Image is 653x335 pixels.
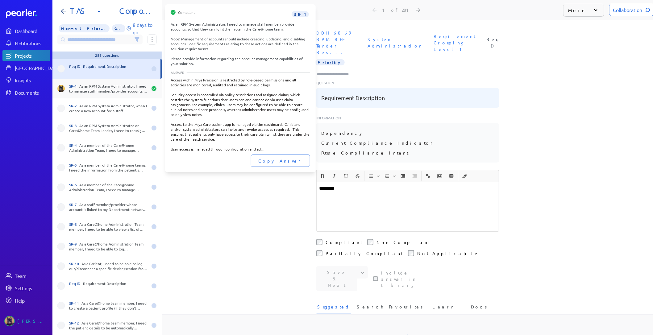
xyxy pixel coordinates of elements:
div: 281 questions [95,53,119,58]
span: Learn [433,304,455,314]
div: As an RPM System Administrator, I need to manage staff member/provider accounts, so that they can... [69,84,148,93]
p: Question [316,80,499,85]
div: 1 of 281 [382,7,411,13]
p: More [568,7,587,13]
div: As an RPM System Administrator or Care@home Team Leader, I need to reassign (or unassign) tasks, ... [69,123,148,133]
a: Team [2,270,50,281]
div: Dashboard [15,28,49,34]
button: Strike through [352,171,363,181]
img: Tung Nguyen [4,316,15,326]
div: As a Patient, I need to be able to log out/disconnect a specific device/session from my account/p... [69,261,148,271]
input: This checkbox controls whether your answer will be included in the Answer Library for future use [373,276,378,281]
span: Compliant [178,10,195,18]
a: Tung Nguyen's photo[PERSON_NAME] [2,313,50,329]
span: SR-5 [69,163,79,167]
p: 8 days to go [133,21,157,36]
span: Insert Unordered List [365,171,381,181]
img: Tung Nguyen [57,85,65,92]
span: Section: Requirement Grouping Level 1 [431,31,478,55]
span: SR-7 [69,202,79,207]
span: Favourites [389,304,425,314]
span: Insert link [422,171,434,181]
span: SR-1 [69,84,79,89]
div: [GEOGRAPHIC_DATA] [15,65,61,71]
span: Sheet: System Administration [365,34,426,52]
h1: TAS - Component A - Software Functional [67,6,152,16]
div: As a member of the Care@home Administration Team, I need to manage patient accounts linked to pat... [69,143,148,153]
span: SR-8 [69,222,79,227]
a: Insights [2,75,50,86]
a: Notifications [2,38,50,49]
a: Documents [2,87,50,98]
button: Insert table [446,171,457,181]
span: SR-9 [69,242,79,246]
div: Requirement Description [69,64,148,74]
label: Partially Compliant [326,250,403,256]
div: [PERSON_NAME] [17,316,48,326]
span: Increase Indent [397,171,409,181]
span: SR-2 [69,103,79,108]
span: Document: DOH-6069 RPM RFT-Tender Response Schedule 2-Component A-Software-Functional_Alcidion re... [314,27,359,58]
button: Bold [317,171,328,181]
div: As an RPM System Administrator, I need to manage staff member/provider accounts, so that they can... [171,22,310,66]
pre: Requirement Description [321,93,385,103]
span: Reference Number: Req ID [484,34,501,52]
button: Insert link [423,171,433,181]
div: As a Care@home team member, I need to create a patient profile (if they don't already have one) i... [69,301,148,311]
div: As a member of the Care@home teams, I need the information from the patient's previous episodes o... [69,163,148,172]
span: ANSWER [171,71,184,74]
span: SR-3 [69,123,79,128]
span: Insert Image [434,171,445,181]
button: Insert Ordered List [382,171,392,181]
span: SR-12 [69,321,81,325]
label: Compliant [326,239,362,245]
span: SR-1 [292,11,309,17]
div: Projects [15,52,49,59]
span: Copy Answer [258,158,303,164]
label: Not Applicable [417,250,479,256]
button: Italic [329,171,339,181]
span: Search [357,304,383,314]
input: Type here to add tags [316,71,355,77]
button: Underline [341,171,351,181]
div: Team [15,273,49,279]
span: Req ID [69,281,83,286]
button: Increase Indent [398,171,408,181]
span: Decrease Indent [409,171,420,181]
a: Help [2,295,50,306]
div: Settings [15,285,49,291]
button: Clear Formatting [460,171,470,181]
span: Docs [471,304,489,314]
span: Suggested [317,304,350,314]
span: Clear Formatting [459,171,470,181]
pre: Dependency Current Compliance Indicator Future Compliance Intent [321,128,435,158]
div: As a member of the Care@home Administration Team, I need to manage accounts for patient carers an... [69,182,148,192]
div: As an RPM System Administrator, when I create a new account for a staff member/provider, I would ... [69,103,148,113]
span: SR-11 [69,301,81,306]
div: Insights [15,77,49,83]
span: SR-4 [69,143,79,148]
a: Projects [2,50,50,61]
span: Importance Priority [315,59,345,65]
div: Requirement Description [69,281,148,291]
span: Underline [340,171,351,181]
div: As a Care@home Administration Team member, I need to be able to log out/disconnect a specific dev... [69,242,148,251]
span: Insert Ordered List [381,171,397,181]
button: Insert Unordered List [366,171,376,181]
button: Copy Answer [251,155,310,167]
label: Non Compliant [376,239,430,245]
p: Information [316,115,499,121]
span: 0% of Questions Completed [112,24,125,32]
label: This checkbox controls whether your answer will be included in the Answer Library for future use [381,270,434,288]
span: Req ID [69,64,83,69]
span: Priority [59,24,110,32]
div: Help [15,297,49,304]
div: Documents [15,89,49,96]
a: Dashboard [6,9,50,18]
a: [GEOGRAPHIC_DATA] [2,62,50,73]
a: Dashboard [2,25,50,36]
